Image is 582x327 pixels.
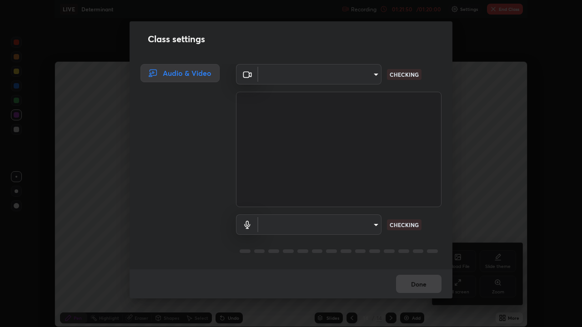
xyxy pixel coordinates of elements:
p: CHECKING [390,70,419,79]
div: ​ [258,214,381,235]
h2: Class settings [148,32,205,46]
div: ​ [258,64,381,84]
p: CHECKING [390,221,419,229]
div: Audio & Video [140,64,220,82]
